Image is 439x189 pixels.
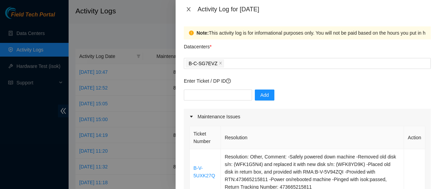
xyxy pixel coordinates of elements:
[221,126,404,149] th: Resolution
[190,126,221,149] th: Ticket Number
[189,115,193,119] span: caret-right
[198,5,431,13] div: Activity Log for [DATE]
[186,59,224,68] span: B-C-SG7EVZ
[404,126,425,149] th: Action
[184,109,431,125] div: Maintenance Issues
[184,6,193,13] button: Close
[255,90,274,101] button: Add
[226,79,231,83] span: question-circle
[184,77,431,85] p: Enter Ticket / DP ID
[197,29,209,37] strong: Note:
[189,31,194,35] span: exclamation-circle
[219,61,222,66] span: close
[260,91,269,99] span: Add
[186,7,191,12] span: close
[193,165,215,178] a: B-V-5UXK27Q
[184,39,212,50] p: Datacenters
[189,60,217,67] span: B-C-SG7EVZ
